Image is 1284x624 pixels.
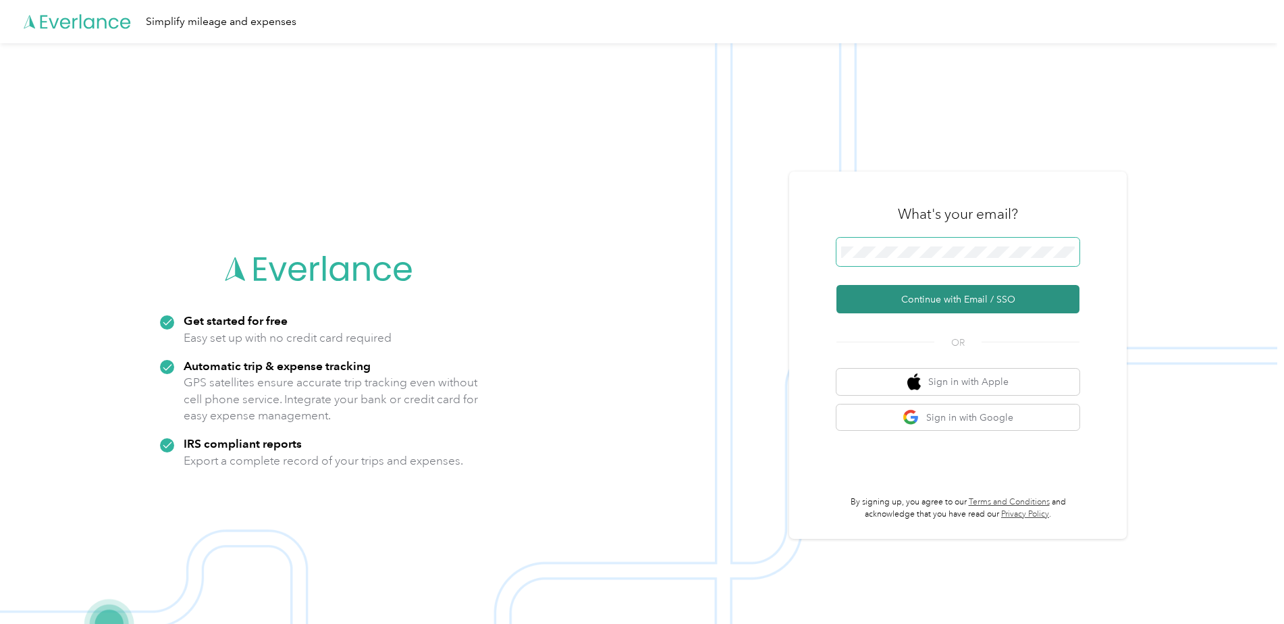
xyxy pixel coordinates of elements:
[907,373,921,390] img: apple logo
[934,336,982,350] span: OR
[836,285,1079,313] button: Continue with Email / SSO
[836,369,1079,395] button: apple logoSign in with Apple
[898,205,1018,224] h3: What's your email?
[184,374,479,424] p: GPS satellites ensure accurate trip tracking even without cell phone service. Integrate your bank...
[184,436,302,450] strong: IRS compliant reports
[184,359,371,373] strong: Automatic trip & expense tracking
[184,452,463,469] p: Export a complete record of your trips and expenses.
[184,313,288,328] strong: Get started for free
[969,497,1050,507] a: Terms and Conditions
[1001,509,1049,519] a: Privacy Policy
[903,409,919,426] img: google logo
[836,496,1079,520] p: By signing up, you agree to our and acknowledge that you have read our .
[146,14,296,30] div: Simplify mileage and expenses
[836,405,1079,431] button: google logoSign in with Google
[184,330,392,346] p: Easy set up with no credit card required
